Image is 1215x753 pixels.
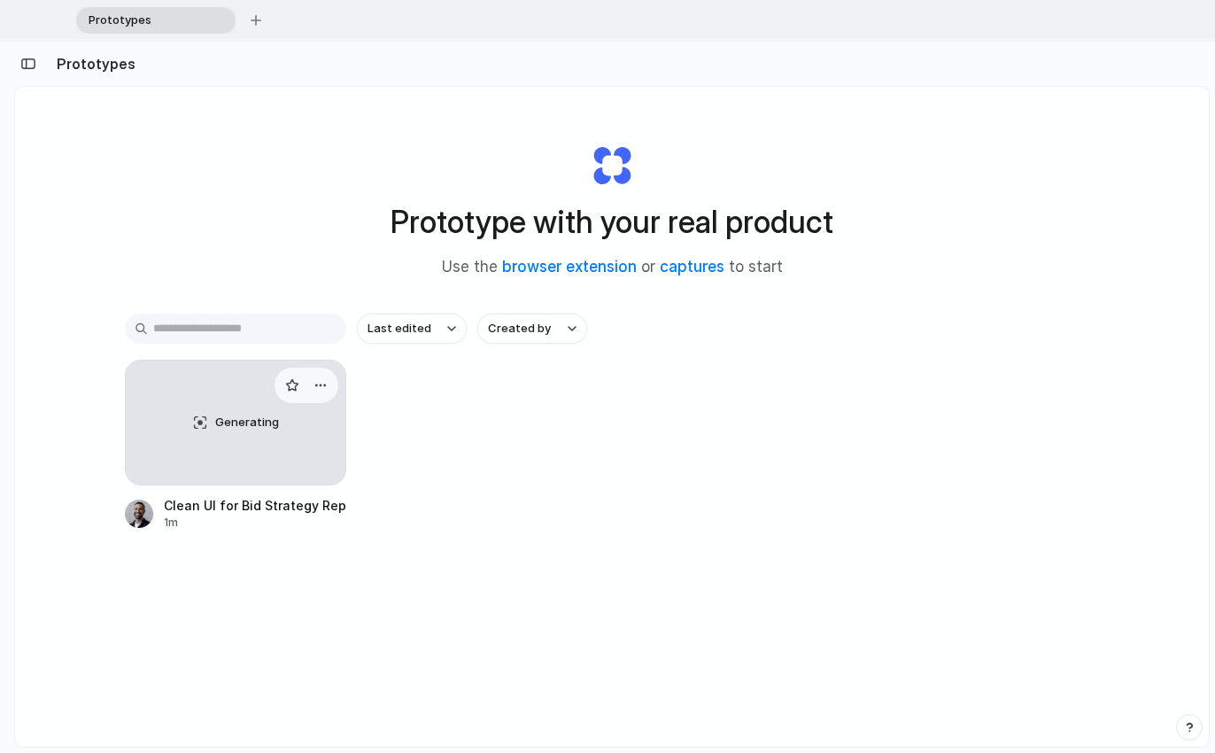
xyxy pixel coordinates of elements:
span: Use the or to start [442,256,783,279]
span: Last edited [368,320,431,338]
span: Prototypes [81,12,207,29]
a: browser extension [502,258,637,276]
button: Last edited [357,314,467,344]
div: Prototypes [76,7,236,34]
span: Generating [215,414,279,431]
span: Created by [488,320,551,338]
h1: Prototype with your real product [391,198,833,245]
div: Clean UI for Bid Strategy Report [164,496,346,515]
a: GeneratingClean UI for Bid Strategy Report1m [125,360,346,531]
a: captures [660,258,724,276]
h2: Prototypes [50,53,135,74]
div: 1m [164,515,346,531]
button: Created by [477,314,587,344]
